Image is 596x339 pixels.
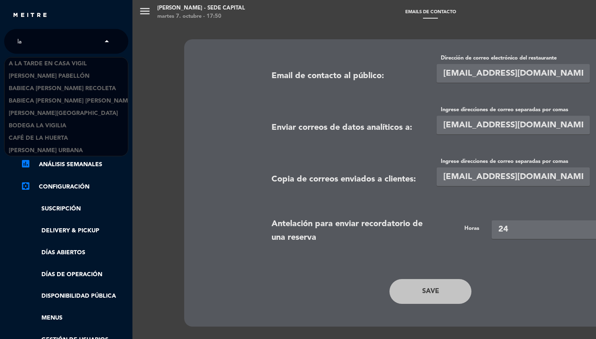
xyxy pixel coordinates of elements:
[9,146,83,155] span: [PERSON_NAME] Urbana
[9,96,133,106] span: Babieca [PERSON_NAME] [PERSON_NAME]
[21,270,128,279] a: Días de Operación
[9,84,116,93] span: Babieca [PERSON_NAME] Recoleta
[9,109,118,118] span: [PERSON_NAME][GEOGRAPHIC_DATA]
[21,181,31,191] i: settings_applications
[21,291,128,301] a: Disponibilidad pública
[21,182,128,192] a: Configuración
[21,248,128,258] a: Días abiertos
[9,134,68,143] span: Café de la Huerta
[21,204,128,214] a: Suscripción
[21,313,128,323] a: Menus
[21,160,128,169] a: assessmentANÁLISIS SEMANALES
[21,226,128,236] a: Delivery & Pickup
[9,59,87,69] span: A la tarde en Casa Vigil
[9,121,66,131] span: Bodega La Vigilia
[12,12,48,19] img: MEITRE
[21,159,31,169] i: assessment
[9,72,89,81] span: [PERSON_NAME] Pabellón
